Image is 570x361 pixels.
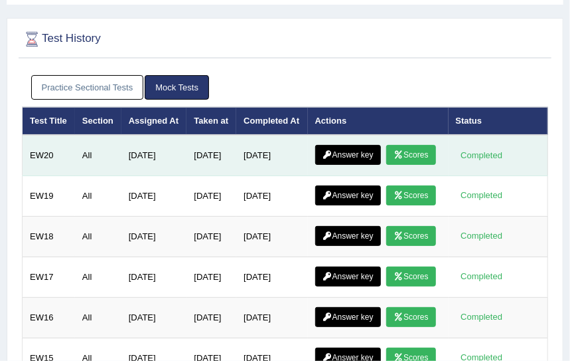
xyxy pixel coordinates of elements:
div: Completed [456,148,508,162]
td: [DATE] [236,298,307,338]
th: Test Title [23,107,75,135]
td: All [75,135,121,176]
td: [DATE] [236,176,307,217]
div: Completed [456,310,508,324]
td: [DATE] [186,257,236,298]
td: [DATE] [236,135,307,176]
a: Answer key [315,307,381,327]
td: EW20 [23,135,75,176]
td: EW17 [23,257,75,298]
div: Completed [456,229,508,243]
th: Taken at [186,107,236,135]
td: [DATE] [186,298,236,338]
a: Scores [386,226,435,246]
td: [DATE] [121,176,187,217]
th: Section [75,107,121,135]
td: [DATE] [186,135,236,176]
h2: Test History [22,29,348,49]
td: EW16 [23,298,75,338]
a: Mock Tests [145,75,209,100]
a: Practice Sectional Tests [31,75,144,100]
a: Scores [386,267,435,287]
a: Answer key [315,267,381,287]
a: Answer key [315,226,381,246]
div: Completed [456,270,508,284]
th: Completed At [236,107,307,135]
td: All [75,176,121,217]
td: [DATE] [236,217,307,257]
td: [DATE] [186,217,236,257]
td: [DATE] [121,257,187,298]
td: [DATE] [121,135,187,176]
div: Completed [456,189,508,203]
td: EW18 [23,217,75,257]
a: Scores [386,307,435,327]
td: [DATE] [236,257,307,298]
td: [DATE] [186,176,236,217]
a: Answer key [315,145,381,165]
a: Scores [386,185,435,205]
td: All [75,217,121,257]
td: All [75,257,121,298]
td: [DATE] [121,217,187,257]
a: Scores [386,145,435,165]
th: Actions [308,107,449,135]
td: [DATE] [121,298,187,338]
th: Status [449,107,548,135]
a: Answer key [315,185,381,205]
th: Assigned At [121,107,187,135]
td: EW19 [23,176,75,217]
td: All [75,298,121,338]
